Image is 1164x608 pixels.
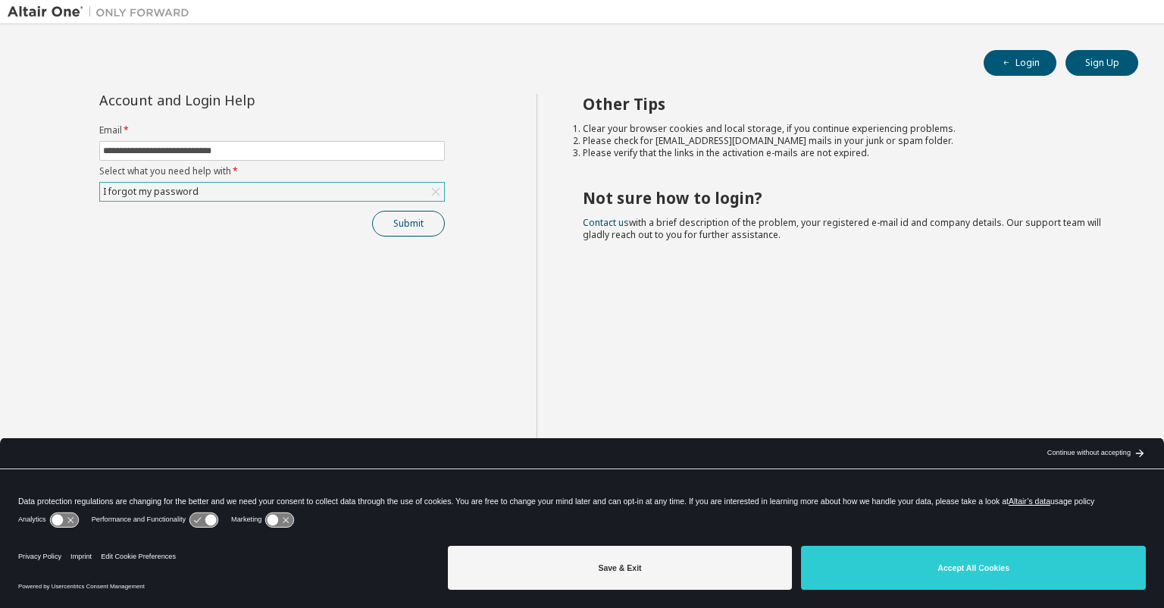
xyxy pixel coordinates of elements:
button: Sign Up [1065,50,1138,76]
button: Submit [372,211,445,237]
img: Altair One [8,5,197,20]
li: Please verify that the links in the activation e-mails are not expired. [583,147,1112,159]
label: Select what you need help with [99,165,445,177]
a: Contact us [583,216,629,229]
span: with a brief description of the problem, your registered e-mail id and company details. Our suppo... [583,216,1101,241]
div: I forgot my password [101,183,201,200]
li: Clear your browser cookies and local storage, if you continue experiencing problems. [583,123,1112,135]
button: Login [984,50,1056,76]
li: Please check for [EMAIL_ADDRESS][DOMAIN_NAME] mails in your junk or spam folder. [583,135,1112,147]
h2: Other Tips [583,94,1112,114]
label: Email [99,124,445,136]
h2: Not sure how to login? [583,188,1112,208]
div: Account and Login Help [99,94,376,106]
div: I forgot my password [100,183,444,201]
